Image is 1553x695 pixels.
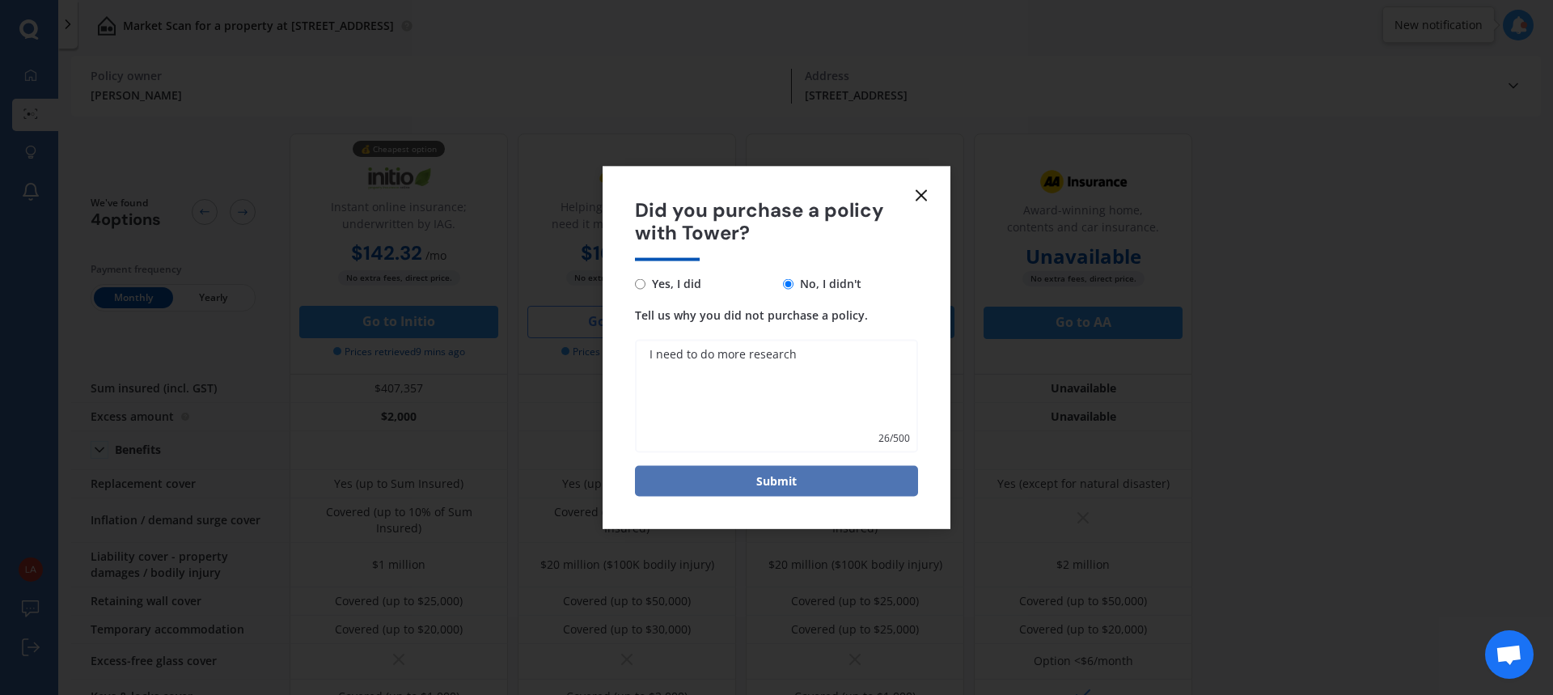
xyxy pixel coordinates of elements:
[635,278,645,289] input: Yes, I did
[635,307,868,323] span: Tell us why you did not purchase a policy.
[635,198,918,245] span: Did you purchase a policy with Tower?
[1485,630,1534,679] a: Open chat
[783,278,793,289] input: No, I didn't
[635,340,918,453] textarea: I need to do more research
[793,274,861,294] span: No, I didn't
[635,466,918,497] button: Submit
[645,274,701,294] span: Yes, I did
[878,430,910,447] span: 26 / 500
